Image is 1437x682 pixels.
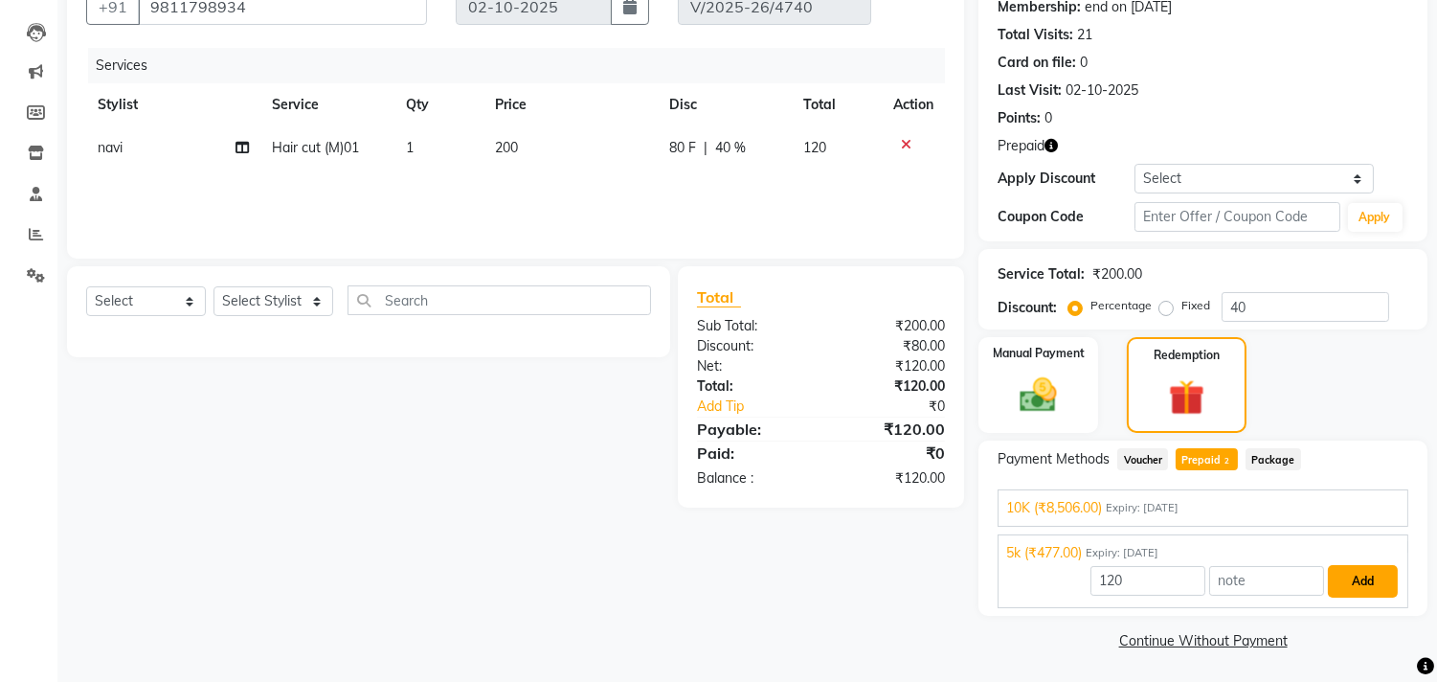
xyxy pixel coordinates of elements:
input: note [1209,566,1324,596]
span: Prepaid [1176,448,1238,470]
span: Expiry: [DATE] [1086,545,1158,561]
span: 40 % [715,138,746,158]
div: 0 [1080,53,1088,73]
div: ₹120.00 [821,418,960,441]
div: Discount: [683,336,821,356]
input: Enter Offer / Coupon Code [1134,202,1339,232]
div: Card on file: [998,53,1076,73]
span: 2 [1222,456,1232,467]
span: Prepaid [998,136,1044,156]
img: _gift.svg [1157,375,1215,420]
a: Continue Without Payment [982,631,1424,651]
label: Percentage [1090,297,1152,314]
span: Payment Methods [998,449,1110,469]
div: Total: [683,376,821,397]
div: Payable: [683,418,821,441]
div: Paid: [683,442,821,465]
th: Action [882,83,945,126]
label: Redemption [1154,347,1220,364]
div: Services [88,48,959,83]
div: Points: [998,108,1041,128]
div: ₹0 [821,442,960,465]
div: ₹0 [844,397,960,417]
a: Add Tip [683,397,844,417]
div: Net: [683,356,821,376]
span: 80 F [669,138,696,158]
div: Total Visits: [998,25,1073,45]
div: 21 [1077,25,1092,45]
th: Service [260,83,394,126]
div: ₹120.00 [821,356,960,376]
div: Balance : [683,468,821,489]
div: Last Visit: [998,80,1062,101]
span: Voucher [1117,448,1168,470]
th: Stylist [86,83,260,126]
div: Coupon Code [998,207,1134,227]
div: Apply Discount [998,169,1134,189]
button: Apply [1348,203,1403,232]
span: Package [1246,448,1301,470]
span: 200 [495,139,518,156]
th: Total [792,83,883,126]
span: 10K (₹8,506.00) [1006,498,1102,518]
div: Service Total: [998,264,1085,284]
div: ₹120.00 [821,468,960,489]
span: navi [98,139,123,156]
div: ₹120.00 [821,376,960,397]
div: ₹80.00 [821,336,960,356]
span: 120 [803,139,826,156]
button: Add [1328,565,1398,598]
span: Total [697,287,741,307]
input: Search [348,285,651,315]
input: Amount [1090,566,1205,596]
th: Qty [394,83,483,126]
img: _cash.svg [1008,374,1068,417]
label: Fixed [1181,297,1210,314]
div: 0 [1044,108,1052,128]
div: 02-10-2025 [1066,80,1138,101]
span: Expiry: [DATE] [1106,500,1179,516]
div: Discount: [998,298,1057,318]
div: ₹200.00 [1092,264,1142,284]
th: Disc [658,83,792,126]
span: 1 [406,139,414,156]
div: ₹200.00 [821,316,960,336]
span: Hair cut (M)01 [272,139,359,156]
span: | [704,138,707,158]
div: Sub Total: [683,316,821,336]
span: 5k (₹477.00) [1006,543,1082,563]
label: Manual Payment [993,345,1085,362]
th: Price [483,83,657,126]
